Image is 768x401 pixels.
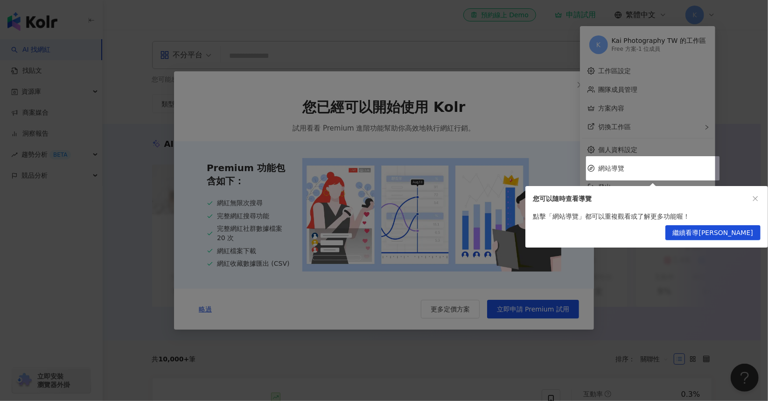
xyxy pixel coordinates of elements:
[673,226,753,241] span: 繼續看導[PERSON_NAME]
[665,225,761,240] button: 繼續看導[PERSON_NAME]
[533,194,750,204] div: 您可以隨時查看導覽
[525,211,768,221] div: 點擊「網站導覽」都可以重複觀看或了解更多功能喔！
[750,194,761,204] button: close
[752,195,759,202] span: close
